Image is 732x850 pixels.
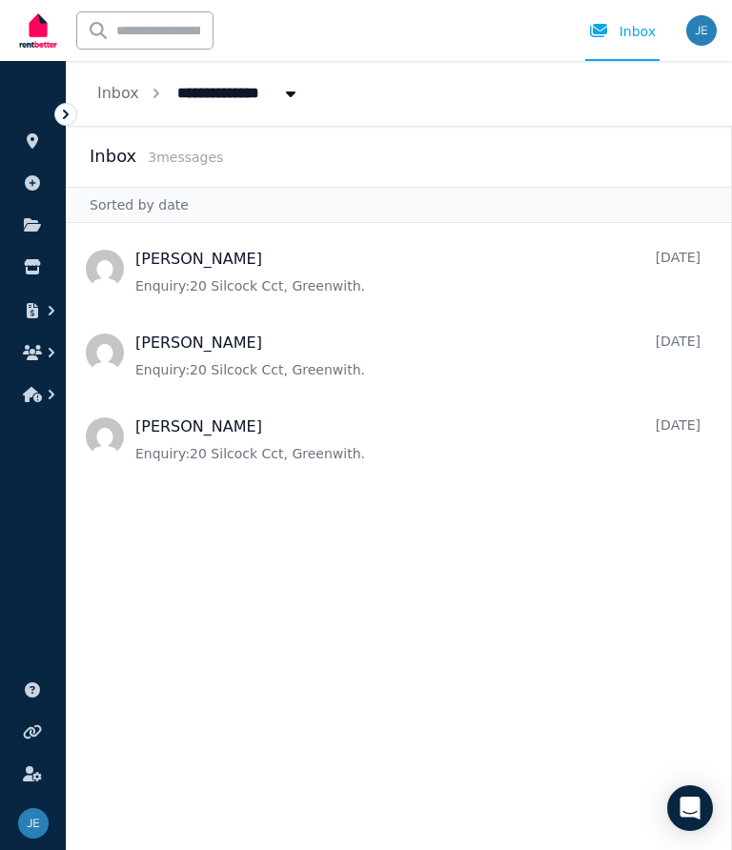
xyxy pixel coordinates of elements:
a: [PERSON_NAME][DATE]Enquiry:20 Silcock Cct, Greenwith. [135,248,701,295]
img: Joe Egyud [18,808,49,839]
nav: Breadcrumb [67,61,331,126]
div: Inbox [589,22,656,41]
nav: Message list [67,223,731,850]
div: Sorted by date [67,187,731,223]
img: Joe Egyud [686,15,717,46]
img: RentBetter [15,7,61,54]
a: [PERSON_NAME][DATE]Enquiry:20 Silcock Cct, Greenwith. [135,415,701,463]
div: Open Intercom Messenger [667,785,713,831]
a: Inbox [97,84,139,102]
span: 3 message s [148,150,223,165]
h2: Inbox [90,143,136,170]
a: [PERSON_NAME][DATE]Enquiry:20 Silcock Cct, Greenwith. [135,332,701,379]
